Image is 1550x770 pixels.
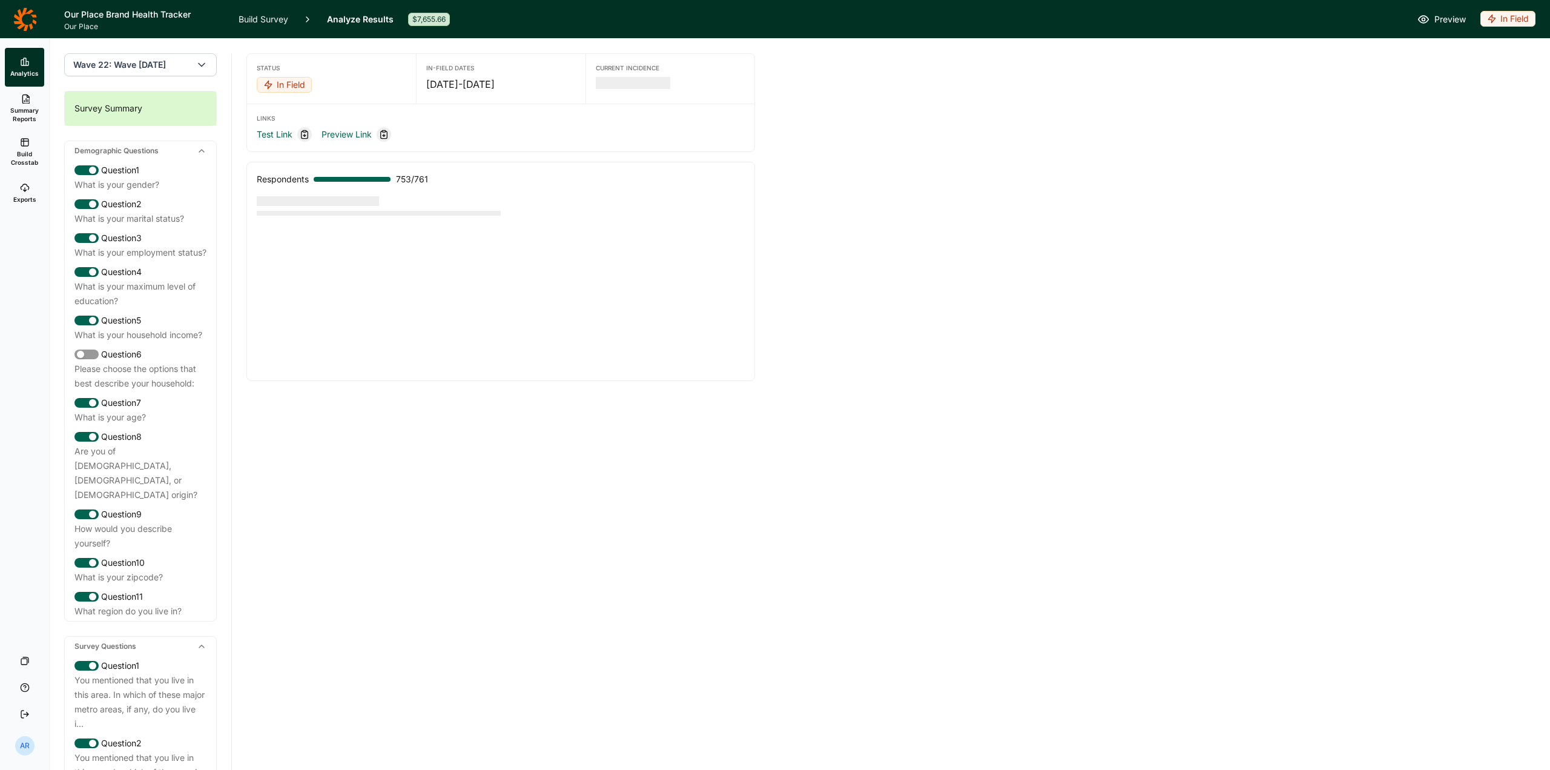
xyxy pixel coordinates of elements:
[5,130,44,174] a: Build Crosstab
[64,7,224,22] h1: Our Place Brand Health Tracker
[1480,11,1535,28] button: In Field
[5,87,44,130] a: Summary Reports
[10,69,39,78] span: Analytics
[426,64,575,72] div: In-Field Dates
[74,362,206,391] div: Please choose the options that best describe your household:
[74,410,206,425] div: What is your age?
[74,556,206,570] div: Question 10
[5,174,44,213] a: Exports
[74,507,206,522] div: Question 9
[596,64,745,72] div: Current Incidence
[426,77,575,91] div: [DATE] - [DATE]
[377,127,391,142] div: Copy link
[74,604,206,619] div: What region do you live in?
[257,127,292,142] a: Test Link
[257,172,309,187] div: Respondents
[322,127,372,142] a: Preview Link
[408,13,450,26] div: $7,655.66
[74,396,206,410] div: Question 7
[74,197,206,211] div: Question 2
[74,178,206,192] div: What is your gender?
[257,64,406,72] div: Status
[74,279,206,308] div: What is your maximum level of education?
[74,211,206,226] div: What is your marital status?
[396,172,428,187] span: 753 / 761
[74,589,206,604] div: Question 11
[64,22,224,32] span: Our Place
[1417,12,1466,27] a: Preview
[74,430,206,444] div: Question 8
[13,195,36,204] span: Exports
[74,231,206,245] div: Question 3
[74,444,206,502] div: Are you of [DEMOGRAPHIC_DATA], [DEMOGRAPHIC_DATA], or [DEMOGRAPHIC_DATA] origin?
[10,106,39,123] span: Summary Reports
[65,91,216,125] div: Survey Summary
[74,673,206,731] div: You mentioned that you live in this area. In which of these major metro areas, if any, do you liv...
[74,522,206,551] div: How would you describe yourself?
[257,114,745,122] div: Links
[65,141,216,161] div: Demographic Questions
[74,245,206,260] div: What is your employment status?
[1434,12,1466,27] span: Preview
[5,48,44,87] a: Analytics
[74,659,206,673] div: Question 1
[297,127,312,142] div: Copy link
[74,313,206,328] div: Question 5
[74,736,206,751] div: Question 2
[257,77,312,93] div: In Field
[73,59,166,71] span: Wave 22: Wave [DATE]
[74,347,206,362] div: Question 6
[65,637,216,656] div: Survey Questions
[74,570,206,585] div: What is your zipcode?
[10,150,39,167] span: Build Crosstab
[1480,11,1535,27] div: In Field
[64,53,217,76] button: Wave 22: Wave [DATE]
[74,163,206,178] div: Question 1
[257,77,312,94] button: In Field
[74,328,206,342] div: What is your household income?
[15,736,35,755] div: AR
[74,265,206,279] div: Question 4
